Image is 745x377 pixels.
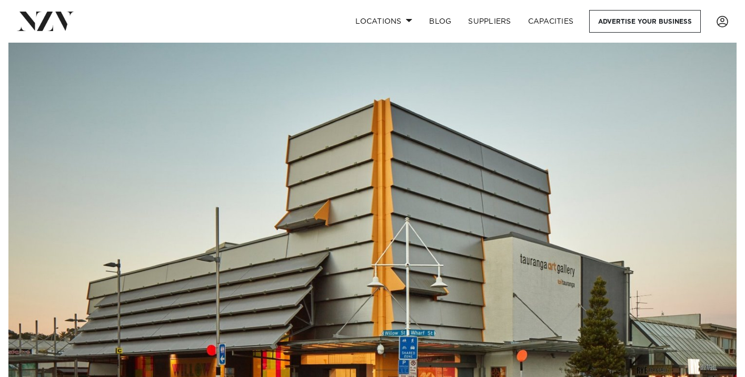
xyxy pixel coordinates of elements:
[421,10,460,33] a: BLOG
[347,10,421,33] a: Locations
[17,12,74,31] img: nzv-logo.png
[589,10,701,33] a: Advertise your business
[460,10,519,33] a: SUPPLIERS
[520,10,582,33] a: Capacities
